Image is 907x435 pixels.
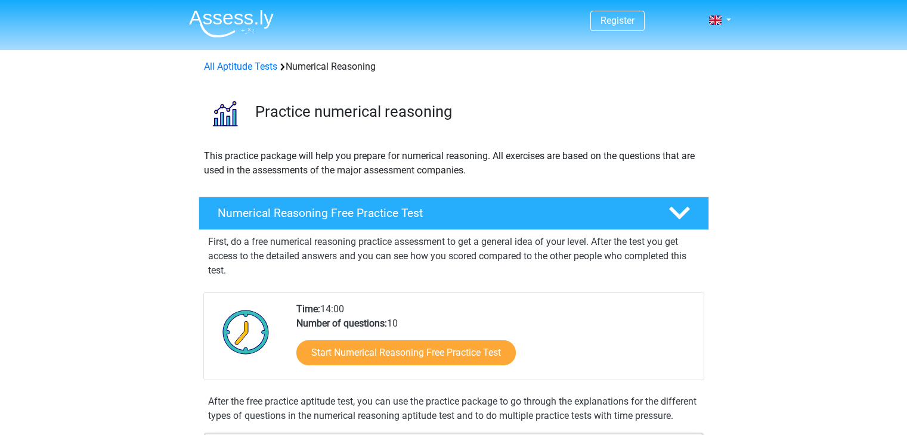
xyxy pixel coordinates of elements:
[208,235,699,278] p: First, do a free numerical reasoning practice assessment to get a general idea of your level. Aft...
[287,302,703,380] div: 14:00 10
[189,10,274,38] img: Assessly
[218,206,649,220] h4: Numerical Reasoning Free Practice Test
[296,303,320,315] b: Time:
[199,88,250,139] img: numerical reasoning
[199,60,708,74] div: Numerical Reasoning
[194,197,714,230] a: Numerical Reasoning Free Practice Test
[204,61,277,72] a: All Aptitude Tests
[296,318,387,329] b: Number of questions:
[203,394,704,423] div: After the free practice aptitude test, you can use the practice package to go through the explana...
[216,302,276,362] img: Clock
[296,340,516,365] a: Start Numerical Reasoning Free Practice Test
[204,149,704,178] p: This practice package will help you prepare for numerical reasoning. All exercises are based on t...
[600,15,634,26] a: Register
[255,102,699,121] h3: Practice numerical reasoning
